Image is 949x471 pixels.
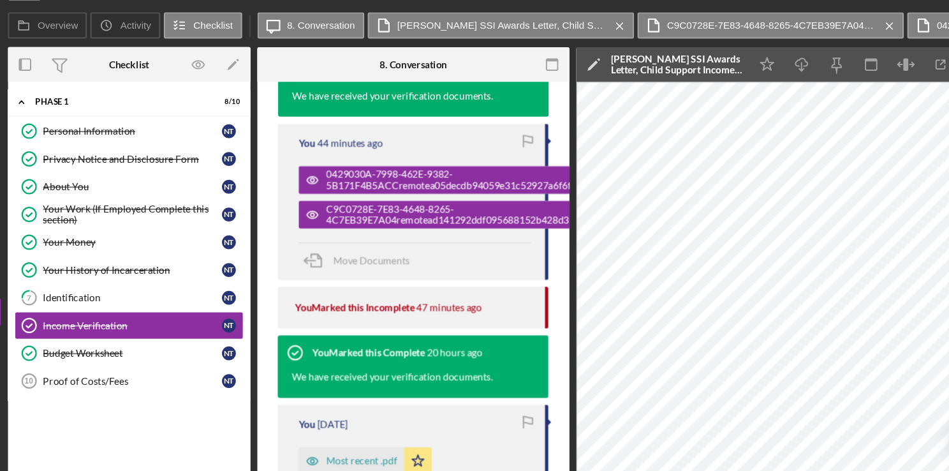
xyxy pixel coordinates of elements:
[235,141,248,154] div: N T
[45,211,255,237] a: Your Work (If Employed Complete this section)NT
[71,321,235,331] div: Income Verification
[235,269,248,281] div: N T
[332,214,622,234] div: C9C0728E-7E83-4648-8265-4C7EB39E7A04remotead141292ddf095688152b428d395e04a40f2f4af-1-original.JPEG
[341,14,505,24] div: 8. Income Verification ([PERSON_NAME])
[45,288,255,313] a: 7IdentificationNT
[71,214,235,234] div: Your Work (If Employed Complete this section)
[306,250,421,282] button: Move Documents
[863,6,943,32] button: Complete
[45,237,255,262] a: Your MoneyNT
[66,45,103,56] label: Overview
[229,117,252,124] div: 8 / 10
[369,38,614,63] button: [PERSON_NAME] SSI Awards Letter, Child Support Income Judgment .pdf
[645,45,836,56] label: C9C0728E-7E83-4648-8265-4C7EB39E7A04remotead141292ddf095688152b428d395e04a40f2f4af-1-original.JPEG
[306,211,654,237] button: C9C0728E-7E83-4648-8265-4C7EB39E7A04remotead141292ddf095688152b428d395e04a40f2f4af-1-original.JPEG
[235,371,248,384] div: N T
[38,38,111,63] button: Overview
[64,117,220,124] div: Phase 1
[54,373,61,381] tspan: 10
[131,81,168,91] div: Checklist
[295,45,358,56] label: 8. Conversation
[235,192,248,205] div: N T
[323,153,383,163] time: 2025-10-09 14:43
[235,320,248,333] div: N T
[45,160,255,186] a: Privacy Notice and Disclosure FormNT
[71,244,235,255] div: Your Money
[332,182,625,202] div: 0429030A-7998-462E-9382-5B171F4B5ACCremotea05decdb94059e31c52927a6f6f5bbc1c0754070-1-original.JPEG
[45,262,255,288] a: Your History of IncarcerationNT
[338,260,408,271] span: Move Documents
[415,304,475,315] time: 2025-10-09 14:39
[235,345,248,358] div: N T
[79,14,107,24] b: vehicle
[71,295,235,306] div: Identification
[142,45,170,56] label: Activity
[287,367,497,392] div: We have received your verification documents.
[45,135,255,160] a: Personal InformationNT
[209,45,246,56] label: Checklist
[306,412,321,422] div: You
[319,346,422,356] div: You Marked this Complete
[15,449,24,456] text: MB
[906,415,936,445] div: Open Intercom Messenger
[397,45,588,56] label: [PERSON_NAME] SSI Awards Letter, Child Support Income Judgment .pdf
[424,346,475,356] time: 2025-10-08 19:06
[307,14,330,24] div: 36 mo
[272,13,305,24] span: $10,000
[6,439,32,465] button: MB
[287,108,497,134] div: We have received your verification documents.
[332,445,397,456] div: Most recent .pdf
[71,347,235,357] div: Budget Worksheet
[45,364,255,390] a: 10Proof of Costs/FeesNT
[114,38,178,63] button: Activity
[235,167,248,179] div: N T
[617,38,862,63] button: C9C0728E-7E83-4648-8265-4C7EB39E7A04remotead141292ddf095688152b428d395e04a40f2f4af-1-original.JPEG
[71,142,235,153] div: Personal Information
[45,313,255,339] a: Income VerificationNT
[45,339,255,364] a: Budget WorksheetNT
[306,179,657,205] button: 0429030A-7998-462E-9382-5B171F4B5ACCremotea05decdb94059e31c52927a6f6f5bbc1c0754070-1-original.JPEG
[306,153,321,163] div: You
[45,186,255,211] a: About YouNT
[71,168,235,178] div: Privacy Notice and Disclosure Form
[876,6,914,32] div: Complete
[323,412,351,422] time: 2025-09-25 18:11
[268,38,366,63] button: 8. Conversation
[235,243,248,256] div: N T
[235,294,248,307] div: N T
[381,81,443,91] div: 8. Conversation
[235,218,248,230] div: N T
[303,304,413,315] div: You Marked this Incomplete
[71,193,235,204] div: About You
[71,270,235,280] div: Your History of Incarceration
[306,438,429,463] button: Most recent .pdf
[71,372,235,382] div: Proof of Costs/Fees
[56,296,61,304] tspan: 7
[593,76,714,96] div: [PERSON_NAME] SSI Awards Letter, Child Support Income Judgment .pdf
[182,38,254,63] button: Checklist
[38,11,69,27] div: Open
[118,14,272,24] div: [PERSON_NAME] [PERSON_NAME]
